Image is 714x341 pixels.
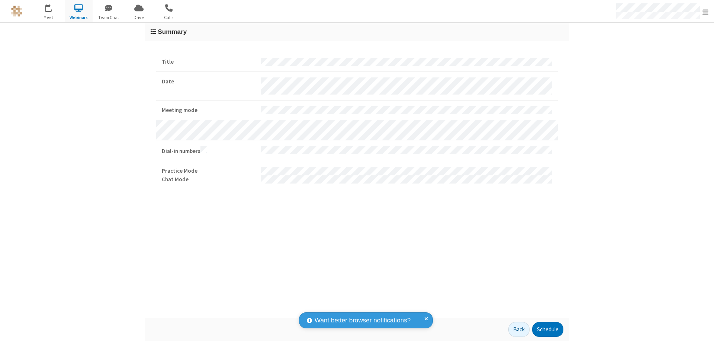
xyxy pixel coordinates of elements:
strong: Date [162,77,255,86]
button: Back [508,322,530,337]
span: Meet [35,14,62,21]
strong: Practice Mode [162,167,255,175]
strong: Meeting mode [162,106,255,115]
div: 7 [50,4,55,10]
strong: Chat Mode [162,175,255,184]
span: Summary [158,28,187,35]
strong: Dial-in numbers [162,146,255,156]
span: Calls [155,14,183,21]
span: Drive [125,14,153,21]
button: Schedule [532,322,563,337]
span: Team Chat [95,14,123,21]
iframe: Chat [695,322,708,336]
strong: Title [162,58,255,66]
span: Webinars [65,14,93,21]
img: QA Selenium DO NOT DELETE OR CHANGE [11,6,22,17]
span: Want better browser notifications? [315,316,411,325]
